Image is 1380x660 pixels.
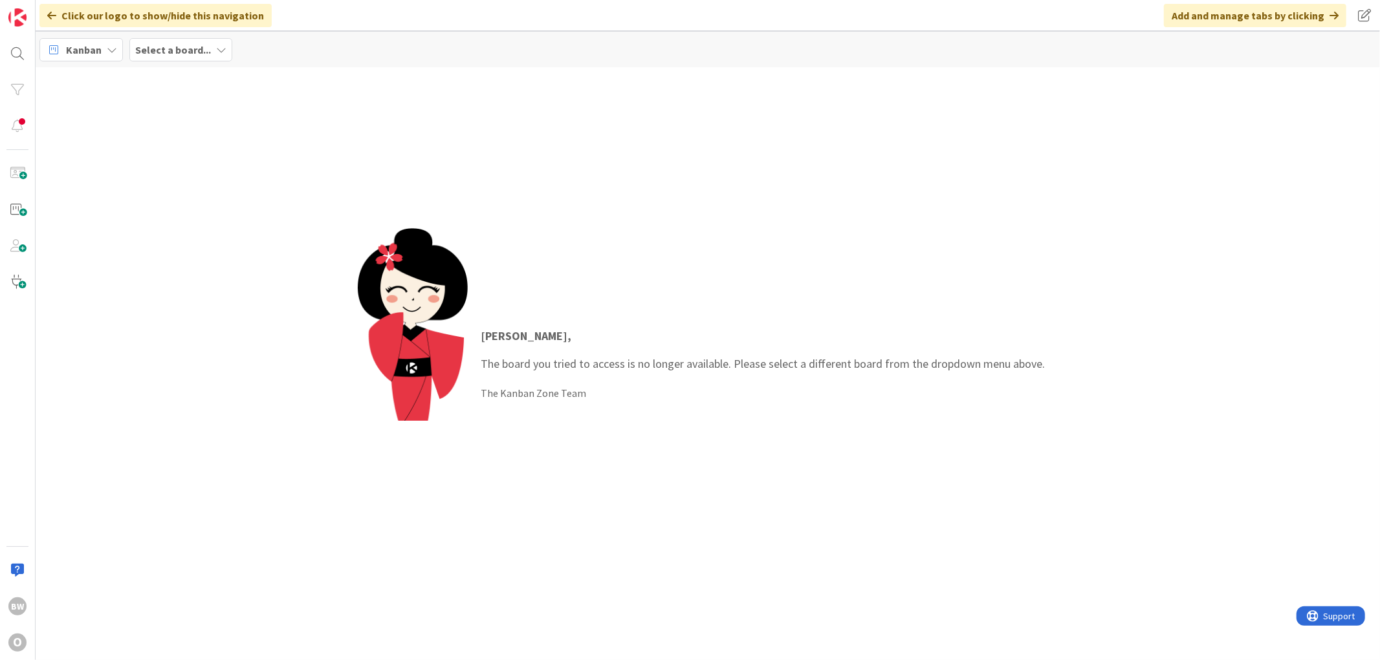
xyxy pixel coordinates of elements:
[135,43,211,56] b: Select a board...
[481,385,1045,401] div: The Kanban Zone Team
[8,597,27,615] div: BW
[8,633,27,652] div: O
[66,42,102,58] span: Kanban
[27,2,59,17] span: Support
[39,4,272,27] div: Click our logo to show/hide this navigation
[481,328,571,343] strong: [PERSON_NAME] ,
[481,327,1045,372] p: The board you tried to access is no longer available. Please select a different board from the dr...
[1164,4,1346,27] div: Add and manage tabs by clicking
[8,8,27,27] img: Visit kanbanzone.com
